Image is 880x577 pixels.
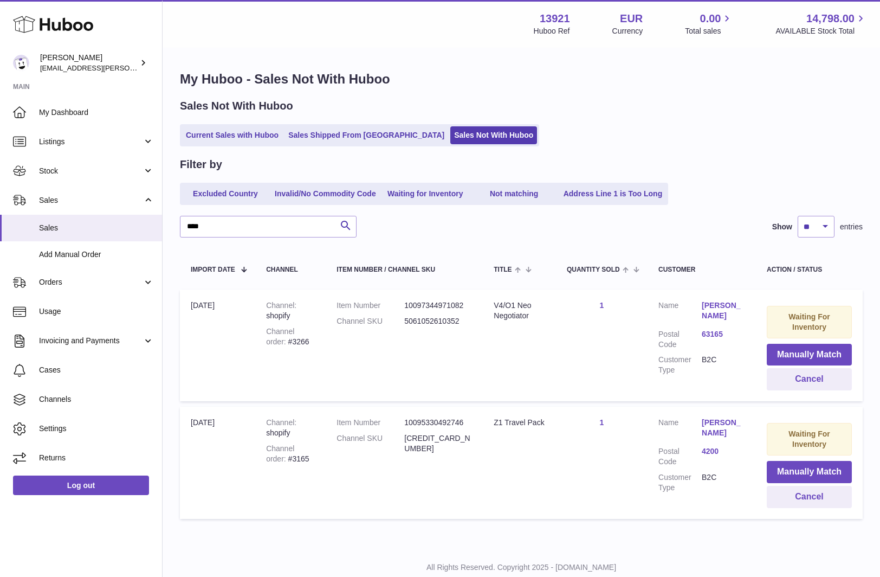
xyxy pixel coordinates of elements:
strong: Channel order [266,444,294,463]
button: Cancel [767,368,852,390]
strong: Waiting For Inventory [788,429,830,448]
dt: Postal Code [658,329,702,350]
div: Customer [658,266,745,273]
span: entries [840,222,863,232]
span: Channels [39,394,154,405]
strong: 13921 [540,11,570,26]
span: Settings [39,424,154,434]
a: Address Line 1 is Too Long [560,185,667,203]
span: Returns [39,453,154,463]
strong: Channel [266,301,296,310]
label: Show [772,222,792,232]
strong: Channel [266,418,296,427]
span: Import date [191,266,235,273]
span: Stock [39,166,143,176]
dt: Item Number [337,418,404,428]
div: Item Number / Channel SKU [337,266,472,273]
a: [PERSON_NAME] [702,418,745,438]
span: Listings [39,137,143,147]
button: Manually Match [767,344,852,366]
a: 1 [600,301,604,310]
span: Title [494,266,512,273]
h2: Sales Not With Huboo [180,99,293,113]
strong: Waiting For Inventory [788,312,830,331]
a: [PERSON_NAME] [702,300,745,321]
span: Add Manual Order [39,249,154,260]
dt: Name [658,418,702,441]
strong: EUR [620,11,643,26]
span: My Dashboard [39,107,154,118]
button: Cancel [767,486,852,508]
strong: Channel order [266,327,294,346]
div: Action / Status [767,266,852,273]
span: [EMAIL_ADDRESS][PERSON_NAME][DOMAIN_NAME] [40,63,217,72]
a: 14,798.00 AVAILABLE Stock Total [775,11,867,36]
span: Sales [39,223,154,233]
div: shopify [266,300,315,321]
dd: [CREDIT_CARD_NUMBER] [404,433,472,454]
div: Currency [612,26,643,36]
a: Log out [13,476,149,495]
dt: Postal Code [658,446,702,467]
span: 0.00 [700,11,721,26]
a: 1 [600,418,604,427]
a: 0.00 Total sales [685,11,733,36]
div: [PERSON_NAME] [40,53,138,73]
a: Excluded Country [182,185,269,203]
span: Usage [39,306,154,317]
div: Channel [266,266,315,273]
dd: 10097344971082 [404,300,472,311]
span: Total sales [685,26,733,36]
span: Quantity Sold [567,266,620,273]
dt: Channel SKU [337,433,404,454]
span: 14,798.00 [806,11,855,26]
a: Not matching [471,185,558,203]
a: Waiting for Inventory [382,185,469,203]
dt: Channel SKU [337,316,404,326]
dd: 5061052610352 [404,316,472,326]
div: V4/O1 Neo Negotiator [494,300,545,321]
p: All Rights Reserved. Copyright 2025 - [DOMAIN_NAME] [171,562,871,573]
dd: B2C [702,355,745,375]
dd: B2C [702,472,745,493]
h2: Filter by [180,157,222,172]
div: Z1 Travel Pack [494,418,545,428]
img: europe@orea.uk [13,55,29,71]
dt: Customer Type [658,472,702,493]
dt: Name [658,300,702,324]
div: shopify [266,418,315,438]
a: 63165 [702,329,745,339]
a: Sales Shipped From [GEOGRAPHIC_DATA] [284,126,448,144]
a: Invalid/No Commodity Code [271,185,380,203]
div: #3266 [266,326,315,347]
span: Sales [39,195,143,206]
span: AVAILABLE Stock Total [775,26,867,36]
span: Cases [39,365,154,375]
a: Current Sales with Huboo [182,126,282,144]
span: Invoicing and Payments [39,336,143,346]
td: [DATE] [180,407,255,518]
div: Huboo Ref [534,26,570,36]
td: [DATE] [180,290,255,401]
div: #3165 [266,444,315,464]
button: Manually Match [767,461,852,483]
dt: Customer Type [658,355,702,375]
span: Orders [39,277,143,287]
h1: My Huboo - Sales Not With Huboo [180,70,863,88]
dt: Item Number [337,300,404,311]
a: Sales Not With Huboo [450,126,537,144]
dd: 10095330492746 [404,418,472,428]
a: 4200 [702,446,745,457]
